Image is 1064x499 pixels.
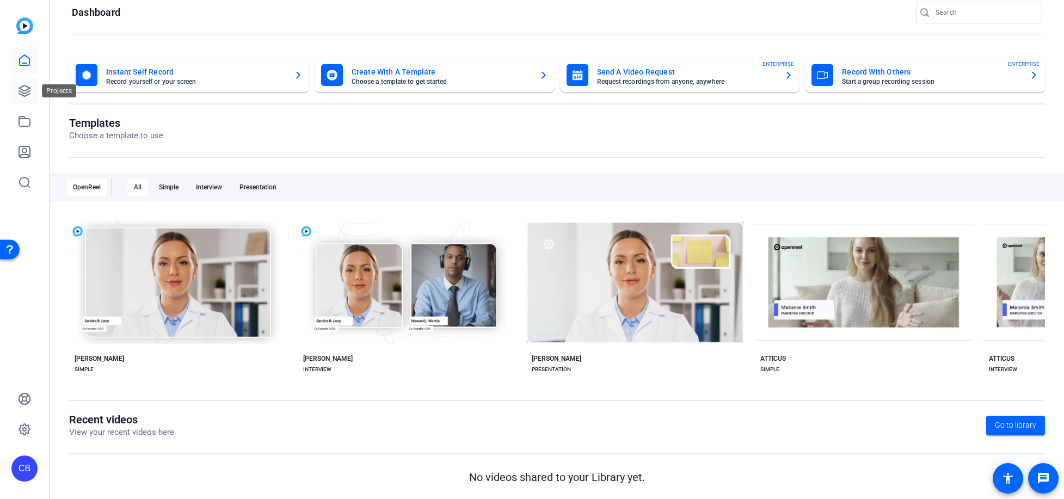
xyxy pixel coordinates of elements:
[72,6,120,19] h1: Dashboard
[106,78,285,85] mat-card-subtitle: Record yourself or your screen
[842,78,1021,85] mat-card-subtitle: Start a group recording session
[152,178,185,196] div: Simple
[66,178,107,196] div: OpenReel
[11,455,38,482] div: CB
[597,78,776,85] mat-card-subtitle: Request recordings from anyone, anywhere
[69,413,174,426] h1: Recent videos
[16,17,33,34] img: blue-gradient.svg
[989,365,1017,374] div: INTERVIEW
[303,354,353,363] div: [PERSON_NAME]
[352,65,531,78] mat-card-title: Create With A Template
[233,178,283,196] div: Presentation
[760,354,786,363] div: ATTICUS
[42,84,76,97] div: Projects
[69,58,309,93] button: Instant Self RecordRecord yourself or your screen
[69,130,163,142] p: Choose a template to use
[75,354,124,363] div: [PERSON_NAME]
[995,420,1036,431] span: Go to library
[560,58,800,93] button: Send A Video RequestRequest recordings from anyone, anywhereENTERPRISE
[805,58,1045,93] button: Record With OthersStart a group recording sessionENTERPRISE
[69,116,163,130] h1: Templates
[315,58,555,93] button: Create With A TemplateChoose a template to get started
[303,365,331,374] div: INTERVIEW
[532,365,571,374] div: PRESENTATION
[127,178,148,196] div: All
[760,365,779,374] div: SIMPLE
[597,65,776,78] mat-card-title: Send A Video Request
[189,178,229,196] div: Interview
[842,65,1021,78] mat-card-title: Record With Others
[75,365,94,374] div: SIMPLE
[762,60,794,68] span: ENTERPRISE
[69,469,1045,485] p: No videos shared to your Library yet.
[532,354,581,363] div: [PERSON_NAME]
[106,65,285,78] mat-card-title: Instant Self Record
[989,354,1014,363] div: ATTICUS
[986,416,1045,435] a: Go to library
[936,6,1034,19] input: Search
[1037,472,1050,485] mat-icon: message
[1001,472,1014,485] mat-icon: accessibility
[1008,60,1040,68] span: ENTERPRISE
[352,78,531,85] mat-card-subtitle: Choose a template to get started
[69,426,174,439] p: View your recent videos here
